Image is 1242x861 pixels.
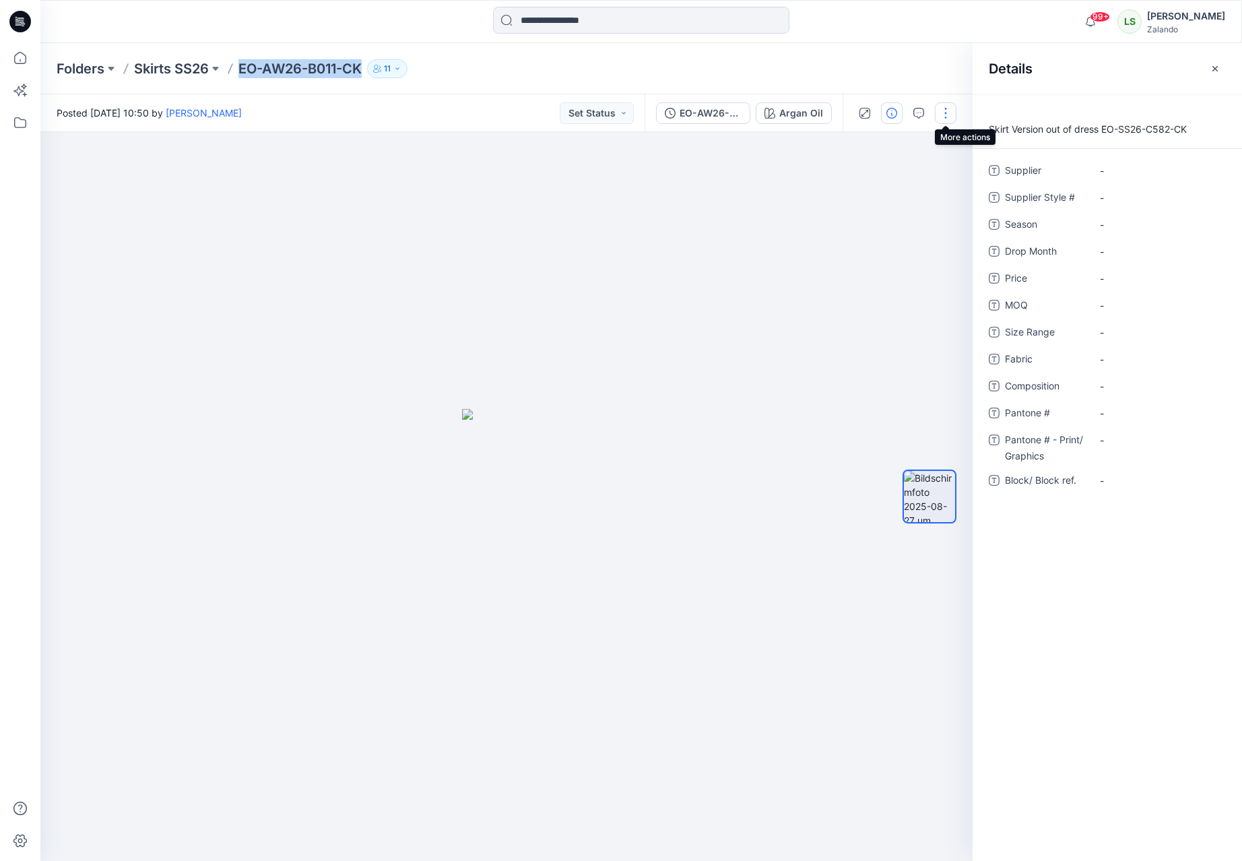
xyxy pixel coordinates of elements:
[1005,432,1086,464] span: Pantone # - Print/ Graphics
[1100,218,1217,232] span: -
[1100,298,1217,313] span: -
[1005,189,1086,208] span: Supplier Style #
[1147,24,1225,34] div: Zalando
[367,59,407,78] button: 11
[1100,191,1217,205] span: -
[1117,9,1142,34] div: LS
[1005,405,1086,424] span: Pantone #
[989,61,1033,77] h2: Details
[1100,164,1217,178] span: -
[1090,11,1110,22] span: 99+
[973,121,1242,137] p: Skirt Version out of dress EO-SS26-C582-CK
[779,106,823,121] div: Argan Oil
[166,107,242,119] a: [PERSON_NAME]
[1100,325,1217,340] span: -
[1100,474,1217,488] span: -
[881,102,903,124] button: Details
[1005,324,1086,343] span: Size Range
[904,471,955,522] img: Bildschirmfoto 2025-08-27 um 10.50.49
[384,61,391,76] p: 11
[1005,162,1086,181] span: Supplier
[1100,272,1217,286] span: -
[656,102,750,124] button: EO-AW26-B011-CK
[1100,406,1217,420] span: -
[57,106,242,120] span: Posted [DATE] 10:50 by
[1005,243,1086,262] span: Drop Month
[1100,352,1217,366] span: -
[462,409,551,861] img: eyJhbGciOiJIUzI1NiIsImtpZCI6IjAiLCJzbHQiOiJzZXMiLCJ0eXAiOiJKV1QifQ.eyJkYXRhIjp7InR5cGUiOiJzdG9yYW...
[1005,297,1086,316] span: MOQ
[1005,378,1086,397] span: Composition
[1005,472,1086,491] span: Block/ Block ref.
[1100,379,1217,393] span: -
[1005,270,1086,289] span: Price
[1100,433,1217,447] span: -
[1005,216,1086,235] span: Season
[756,102,832,124] button: Argan Oil
[238,59,362,78] p: EO-AW26-B011-CK
[1100,245,1217,259] span: -
[1147,8,1225,24] div: [PERSON_NAME]
[680,106,742,121] div: EO-AW26-B011-CK
[1005,351,1086,370] span: Fabric
[57,59,104,78] a: Folders
[134,59,209,78] a: Skirts SS26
